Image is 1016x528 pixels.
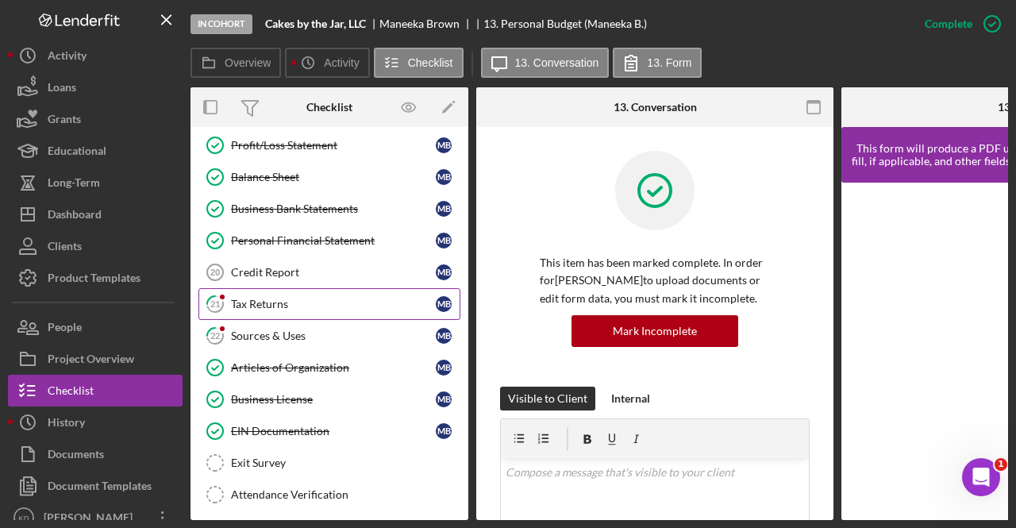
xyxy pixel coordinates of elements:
[198,161,460,193] a: Balance SheetMB
[48,167,100,202] div: Long-Term
[436,296,452,312] div: M B
[48,311,82,347] div: People
[48,407,85,442] div: History
[198,256,460,288] a: 20Credit ReportMB
[436,391,452,407] div: M B
[436,233,452,249] div: M B
[48,135,106,171] div: Educational
[18,514,29,522] text: KD
[408,56,453,69] label: Checklist
[198,447,460,479] a: Exit Survey
[210,299,220,309] tspan: 21
[48,470,152,506] div: Document Templates
[198,320,460,352] a: 22Sources & UsesMB
[225,56,271,69] label: Overview
[190,48,281,78] button: Overview
[611,387,650,410] div: Internal
[436,201,452,217] div: M B
[436,264,452,280] div: M B
[231,457,460,469] div: Exit Survey
[231,298,436,310] div: Tax Returns
[925,8,972,40] div: Complete
[48,343,134,379] div: Project Overview
[8,230,183,262] button: Clients
[231,488,460,501] div: Attendance Verification
[231,361,436,374] div: Articles of Organization
[483,17,647,30] div: 13. Personal Budget (Maneeka B.)
[962,458,1000,496] iframe: Intercom live chat
[198,129,460,161] a: Profit/Loss StatementMB
[613,315,697,347] div: Mark Incomplete
[374,48,464,78] button: Checklist
[198,225,460,256] a: Personal Financial StatementMB
[210,330,220,341] tspan: 22
[8,311,183,343] button: People
[436,360,452,376] div: M B
[48,375,94,410] div: Checklist
[436,423,452,439] div: M B
[508,387,587,410] div: Visible to Client
[231,234,436,247] div: Personal Financial Statement
[48,40,87,75] div: Activity
[481,48,610,78] button: 13. Conversation
[190,14,252,34] div: In Cohort
[198,479,460,511] a: Attendance Verification
[231,202,436,215] div: Business Bank Statements
[324,56,359,69] label: Activity
[909,8,1008,40] button: Complete
[306,101,352,114] div: Checklist
[231,393,436,406] div: Business License
[48,438,104,474] div: Documents
[8,167,183,198] button: Long-Term
[231,425,436,437] div: EIN Documentation
[8,343,183,375] button: Project Overview
[210,268,220,277] tspan: 20
[48,230,82,266] div: Clients
[436,169,452,185] div: M B
[231,266,436,279] div: Credit Report
[436,328,452,344] div: M B
[500,387,595,410] button: Visible to Client
[48,262,140,298] div: Product Templates
[8,438,183,470] button: Documents
[8,407,183,438] button: History
[198,193,460,225] a: Business Bank StatementsMB
[8,71,183,103] button: Loans
[231,330,436,342] div: Sources & Uses
[285,48,369,78] button: Activity
[48,103,81,139] div: Grants
[48,198,102,234] div: Dashboard
[8,135,183,167] button: Educational
[8,198,183,230] button: Dashboard
[198,288,460,320] a: 21Tax ReturnsMB
[436,137,452,153] div: M B
[48,71,76,107] div: Loans
[603,387,658,410] button: Internal
[8,470,183,502] button: Document Templates
[614,101,697,114] div: 13. Conversation
[647,56,691,69] label: 13. Form
[8,375,183,407] button: Checklist
[8,40,183,71] button: Activity
[379,17,473,30] div: Maneeka Brown
[515,56,599,69] label: 13. Conversation
[231,139,436,152] div: Profit/Loss Statement
[8,262,183,294] button: Product Templates
[540,254,770,307] p: This item has been marked complete. In order for [PERSON_NAME] to upload documents or edit form d...
[198,352,460,383] a: Articles of OrganizationMB
[8,103,183,135] button: Grants
[995,458,1007,471] span: 1
[571,315,738,347] button: Mark Incomplete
